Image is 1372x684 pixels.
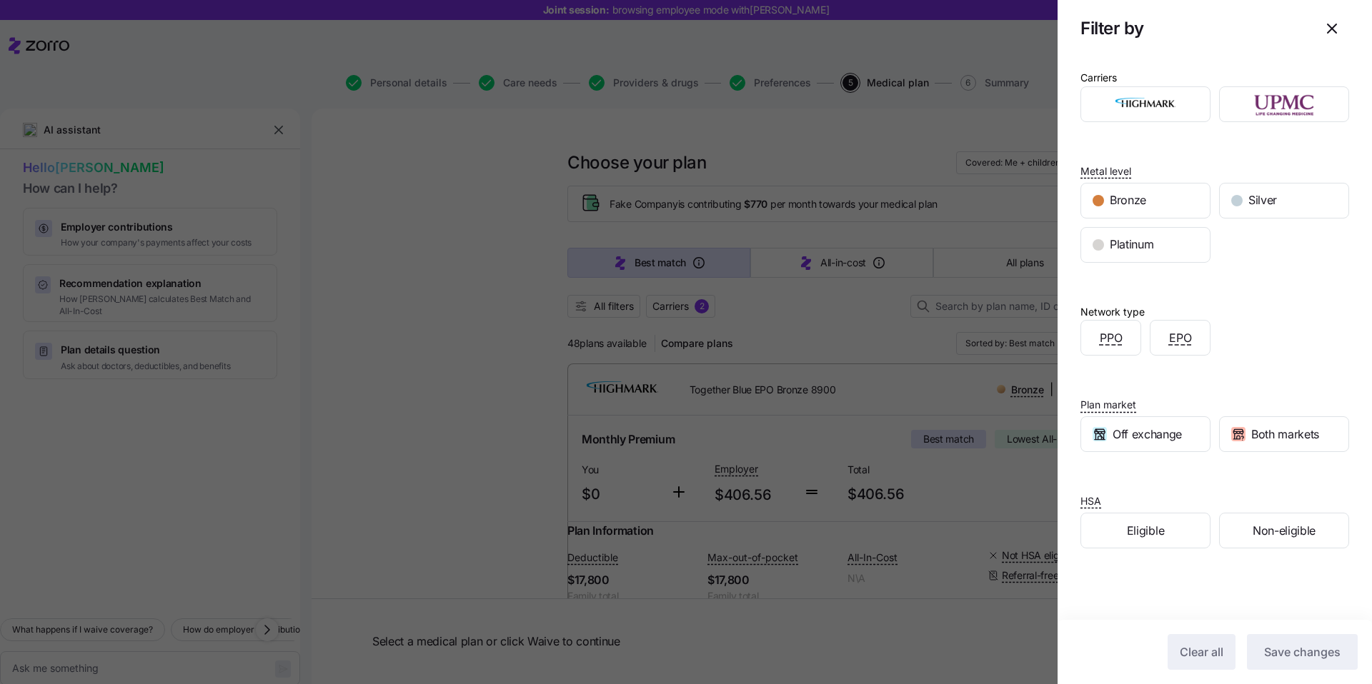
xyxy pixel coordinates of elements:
[1080,304,1145,320] div: Network type
[1248,191,1277,209] span: Silver
[1127,522,1164,540] span: Eligible
[1110,236,1153,253] span: Platinum
[1232,90,1337,119] img: UPMC
[1100,329,1123,347] span: PPO
[1080,398,1136,412] span: Plan market
[1113,426,1182,443] span: Off exchange
[1251,426,1319,443] span: Both markets
[1110,191,1146,209] span: Bronze
[1180,643,1223,660] span: Clear all
[1080,164,1131,178] span: Metal level
[1253,522,1316,540] span: Non-eligible
[1168,634,1236,670] button: Clear all
[1080,17,1303,39] h1: Filter by
[1247,634,1358,670] button: Save changes
[1080,494,1101,508] span: HSA
[1080,70,1117,86] div: Carriers
[1264,643,1341,660] span: Save changes
[1093,90,1198,119] img: Highmark BlueCross BlueShield
[1169,329,1192,347] span: EPO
